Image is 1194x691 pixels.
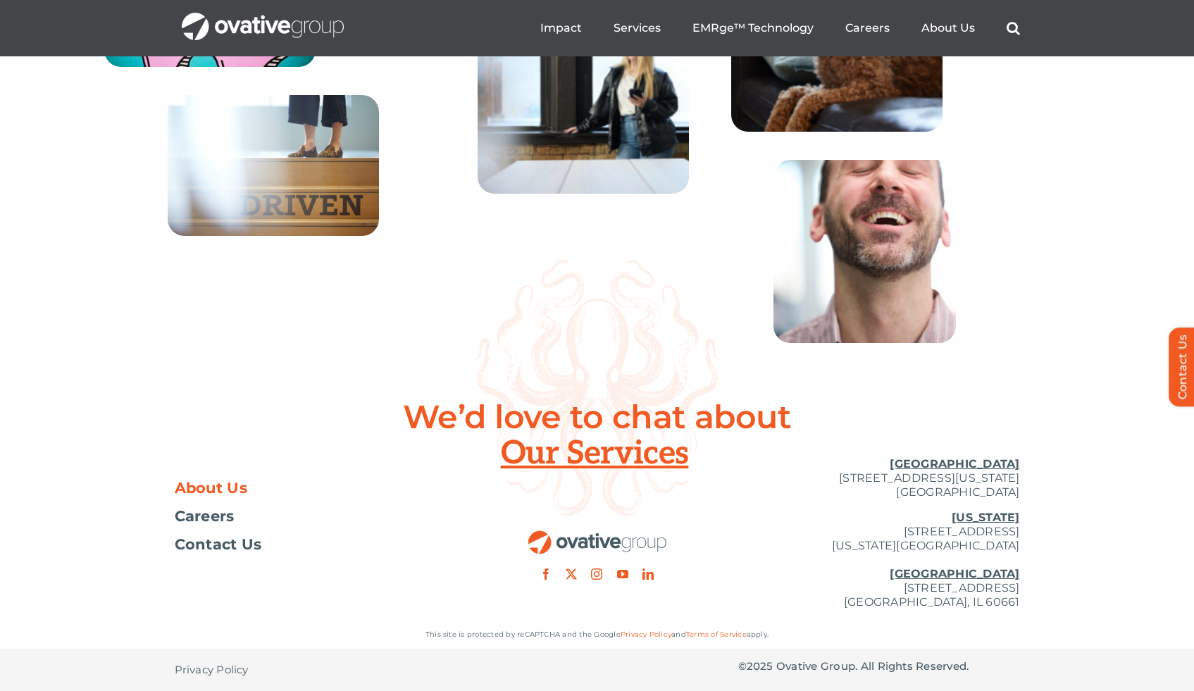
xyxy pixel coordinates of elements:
u: [GEOGRAPHIC_DATA] [890,457,1019,471]
a: OG_Full_horizontal_RGB [527,529,668,542]
a: Privacy Policy [175,649,249,691]
img: Home – Careers 3 [168,95,379,236]
span: Privacy Policy [175,663,249,677]
a: Search [1007,21,1020,35]
p: This site is protected by reCAPTCHA and the Google and apply. [175,628,1020,642]
p: [STREET_ADDRESS][US_STATE] [GEOGRAPHIC_DATA] [738,457,1020,499]
p: © Ovative Group. All Rights Reserved. [738,659,1020,673]
span: Contact Us [175,537,262,552]
a: Contact Us [175,537,456,552]
span: Careers [175,509,235,523]
span: About Us [175,481,248,495]
span: Our Services [501,436,694,471]
a: EMRge™ Technology [692,21,814,35]
nav: Footer - Privacy Policy [175,649,456,691]
a: About Us [175,481,456,495]
a: linkedin [642,568,654,580]
a: Impact [540,21,582,35]
a: instagram [591,568,602,580]
nav: Menu [540,6,1020,51]
img: Home – Careers 8 [773,160,957,343]
a: twitter [566,568,577,580]
a: Terms of Service [686,630,747,639]
u: [US_STATE] [952,511,1019,524]
a: youtube [617,568,628,580]
a: About Us [921,21,975,35]
a: OG_Full_horizontal_WHT [182,11,344,25]
a: Privacy Policy [621,630,671,639]
a: Careers [175,509,456,523]
a: Careers [845,21,890,35]
span: 2025 [747,659,773,673]
u: [GEOGRAPHIC_DATA] [890,567,1019,580]
a: facebook [540,568,552,580]
a: Services [614,21,661,35]
p: [STREET_ADDRESS] [US_STATE][GEOGRAPHIC_DATA] [STREET_ADDRESS] [GEOGRAPHIC_DATA], IL 60661 [738,511,1020,609]
nav: Footer Menu [175,481,456,552]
